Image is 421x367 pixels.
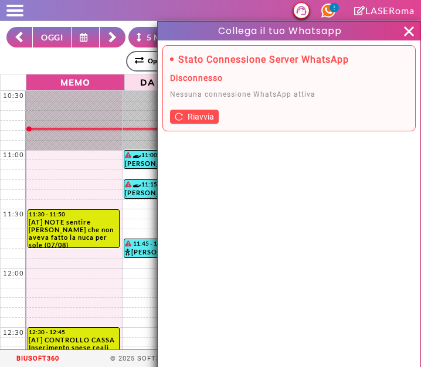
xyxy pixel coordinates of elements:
[29,76,121,88] span: Memo
[354,6,365,15] i: Clicca per andare alla pagina di firma
[125,151,215,159] div: 11:00 - 11:10
[1,91,26,100] div: 10:30
[125,189,215,198] div: [PERSON_NAME] : foto - controllo *da remoto* tramite foto
[1,269,26,277] div: 12:00
[125,181,215,188] div: 11:15 - 11:25
[137,31,180,43] div: 5 Minuti
[1,210,26,218] div: 11:30
[29,218,118,247] div: [AT] NOTE sentire [PERSON_NAME] che non aveva fatto la nuca per sole (07/08)
[170,90,315,98] span: Nessuna connessione WhatsApp attiva
[170,110,219,124] button: Riavvia
[354,5,415,16] a: LASERoma
[125,152,131,158] i: Il cliente ha degli insoluti
[125,181,131,187] i: Il cliente ha degli insoluti
[178,53,349,67] h5: Stato Connessione Server WhatsApp
[125,240,215,247] div: 11:45 - 11:55
[32,27,72,47] button: OGGI
[29,328,118,335] div: 12:30 - 12:45
[125,159,215,168] div: [PERSON_NAME] : foto - controllo *da remoto* tramite foto
[1,151,26,159] div: 11:00
[128,76,220,88] span: Da Decidere
[188,110,214,123] span: Riavvia
[175,113,183,121] span: reload
[125,240,131,246] i: Il cliente ha degli insoluti
[29,336,118,356] div: [AT] CONTROLLO CASSA Inserimento spese reali della settimana (da [DATE] a [DATE])
[125,248,215,257] div: [PERSON_NAME] : foto - controllo *da remoto* tramite foto
[29,210,118,218] div: 11:30 - 11:50
[1,328,26,337] div: 12:30
[170,73,223,83] strong: Disconnesso
[218,24,342,38] span: Collega il tuo Whatsapp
